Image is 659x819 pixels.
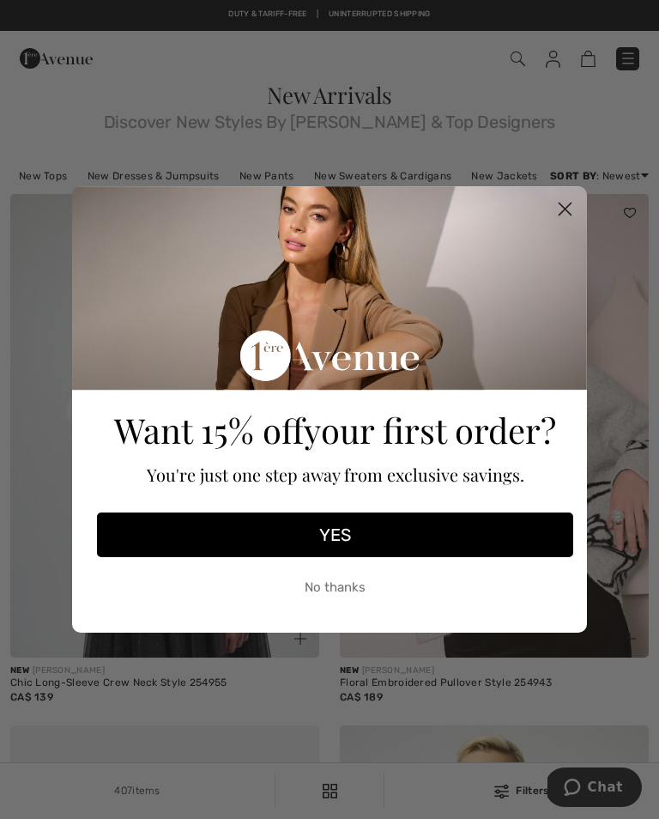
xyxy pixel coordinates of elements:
[114,407,304,452] span: Want 15% off
[304,407,556,452] span: your first order?
[550,194,580,224] button: Close dialog
[147,463,524,486] span: You're just one step away from exclusive savings.
[97,513,573,557] button: YES
[97,566,573,609] button: No thanks
[40,12,76,27] span: Chat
